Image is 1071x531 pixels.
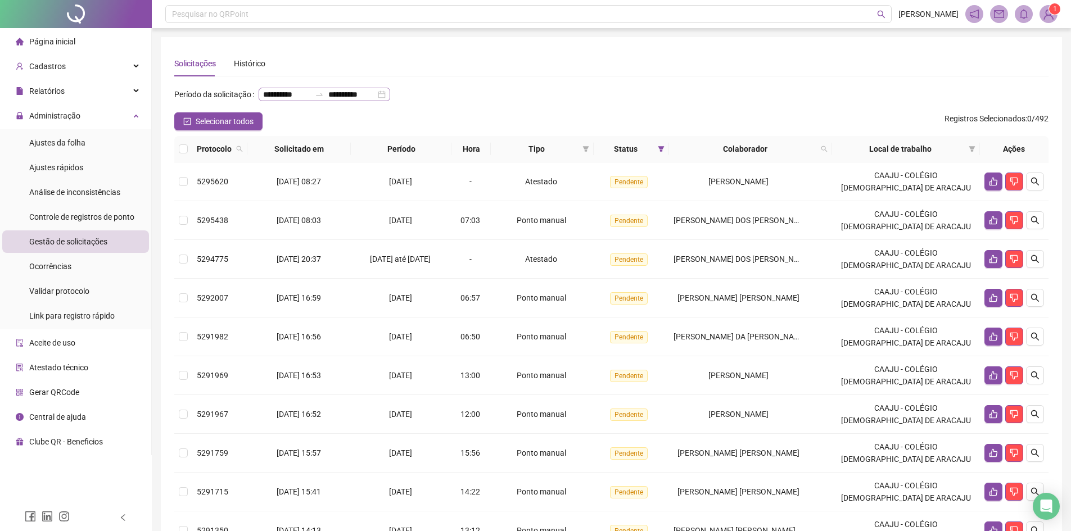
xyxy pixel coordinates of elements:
span: dislike [1010,332,1019,341]
span: : 0 / 492 [945,112,1049,130]
span: Pendente [610,215,648,227]
span: Pendente [610,331,648,343]
span: like [989,293,998,302]
span: [PERSON_NAME] DOS [PERSON_NAME] [674,216,812,225]
span: Pendente [610,176,648,188]
span: Gerar QRCode [29,388,79,397]
span: Ponto manual [517,371,566,380]
span: 14:22 [460,487,480,496]
span: filter [966,140,978,157]
span: [DATE] 16:59 [277,293,321,302]
span: like [989,410,998,419]
span: 13:00 [460,371,480,380]
span: linkedin [42,511,53,522]
td: CAAJU - COLÉGIO [DEMOGRAPHIC_DATA] DE ARACAJU [832,317,980,356]
span: qrcode [16,388,24,396]
span: like [989,177,998,186]
span: [DATE] 15:57 [277,448,321,457]
span: Ponto manual [517,448,566,457]
span: [DATE] [389,216,412,225]
span: notification [969,9,979,19]
span: audit [16,339,24,347]
span: [DATE] [389,410,412,419]
span: user-add [16,62,24,70]
span: filter [656,140,667,157]
span: search [1031,448,1040,457]
span: filter [969,146,975,152]
span: [DATE] 16:56 [277,332,321,341]
span: [DATE] 08:27 [277,177,321,186]
span: Aceite de uso [29,338,75,347]
span: Relatórios [29,87,65,96]
span: lock [16,112,24,120]
div: Ações [984,143,1044,155]
img: 85711 [1040,6,1057,22]
span: Atestado [525,177,557,186]
span: dislike [1010,487,1019,496]
span: dislike [1010,448,1019,457]
span: [DATE] 16:52 [277,410,321,419]
span: [DATE] [389,487,412,496]
span: 5291982 [197,332,228,341]
span: dislike [1010,371,1019,380]
td: CAAJU - COLÉGIO [DEMOGRAPHIC_DATA] DE ARACAJU [832,356,980,395]
span: 5295438 [197,216,228,225]
span: to [315,90,324,99]
span: Registros Selecionados [945,114,1025,123]
span: Pendente [610,447,648,460]
span: solution [16,364,24,371]
span: Atestado técnico [29,363,88,372]
span: search [1031,216,1040,225]
span: Ajustes da folha [29,138,85,147]
span: swap-right [315,90,324,99]
span: gift [16,438,24,446]
span: search [236,146,243,152]
span: [PERSON_NAME] [708,177,769,186]
span: like [989,371,998,380]
span: Análise de inconsistências [29,188,120,197]
span: 5291967 [197,410,228,419]
span: dislike [1010,293,1019,302]
span: 5291759 [197,448,228,457]
sup: Atualize o seu contato no menu Meus Dados [1049,3,1060,15]
span: 15:56 [460,448,480,457]
span: Gestão de solicitações [29,237,107,246]
span: [PERSON_NAME] DA [PERSON_NAME] [674,332,807,341]
span: search [1031,410,1040,419]
td: CAAJU - COLÉGIO [DEMOGRAPHIC_DATA] DE ARACAJU [832,201,980,240]
td: CAAJU - COLÉGIO [DEMOGRAPHIC_DATA] DE ARACAJU [832,395,980,434]
span: [DATE] 08:03 [277,216,321,225]
span: Controle de registros de ponto [29,212,134,221]
span: 5291969 [197,371,228,380]
span: search [1031,177,1040,186]
span: [DATE] 15:41 [277,487,321,496]
span: mail [994,9,1004,19]
span: Pendente [610,370,648,382]
span: search [1031,332,1040,341]
span: Status [598,143,654,155]
span: Ajustes rápidos [29,163,83,172]
span: Pendente [610,486,648,498]
span: filter [580,140,591,157]
span: search [819,140,830,157]
div: Open Intercom Messenger [1033,493,1060,520]
span: [PERSON_NAME] DOS [PERSON_NAME] [674,255,812,264]
th: Solicitado em [247,136,351,162]
span: Ponto manual [517,332,566,341]
span: home [16,38,24,46]
span: 1 [1053,5,1057,13]
span: dislike [1010,410,1019,419]
span: like [989,487,998,496]
span: dislike [1010,216,1019,225]
label: Período da solicitação [174,85,259,103]
td: CAAJU - COLÉGIO [DEMOGRAPHIC_DATA] DE ARACAJU [832,162,980,201]
span: Ponto manual [517,216,566,225]
span: 5295620 [197,177,228,186]
div: Solicitações [174,57,216,70]
td: CAAJU - COLÉGIO [DEMOGRAPHIC_DATA] DE ARACAJU [832,240,980,279]
span: like [989,448,998,457]
span: search [1031,487,1040,496]
span: 5291715 [197,487,228,496]
span: Pendente [610,409,648,421]
span: [PERSON_NAME] [PERSON_NAME] [677,448,799,457]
